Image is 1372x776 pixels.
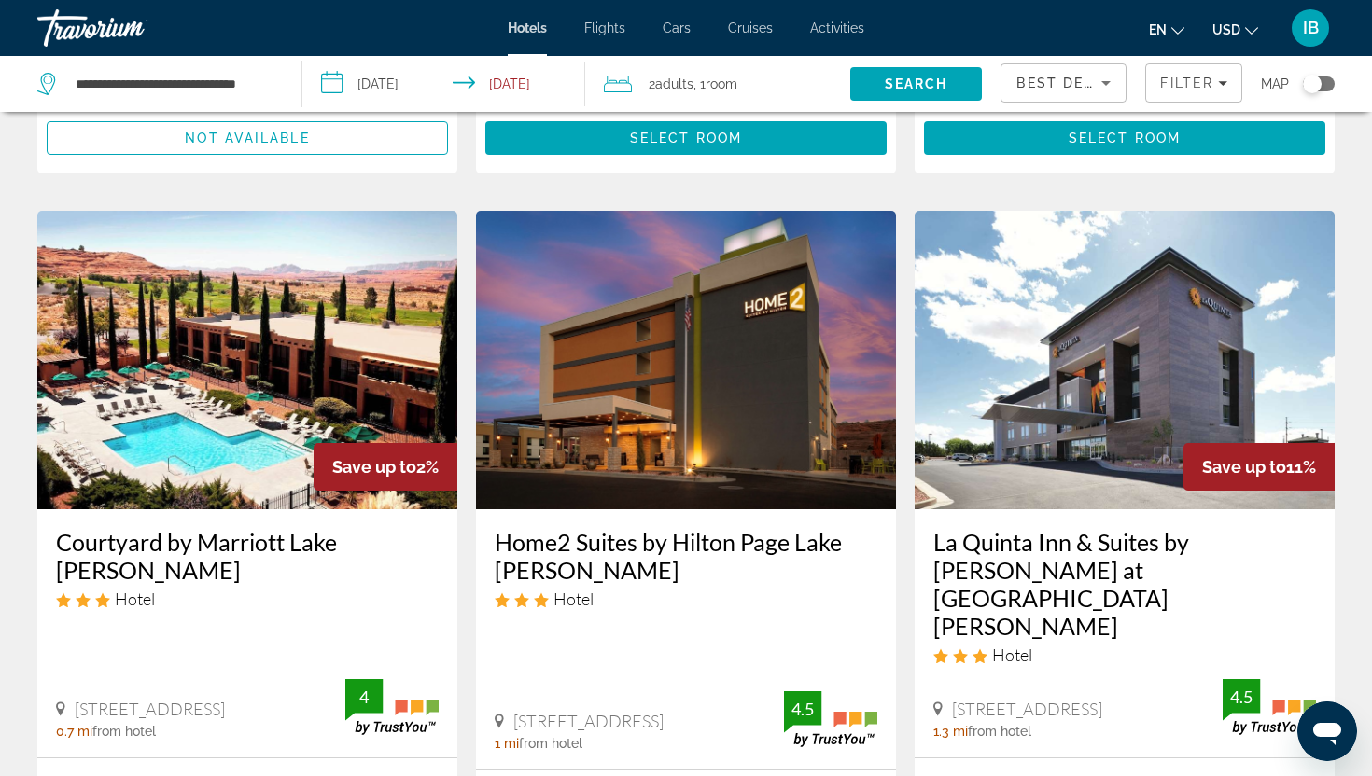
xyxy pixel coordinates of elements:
[1069,131,1181,145] span: Select Room
[952,699,1102,719] span: [STREET_ADDRESS]
[1289,76,1335,92] button: Toggle map
[1183,443,1335,491] div: 11%
[968,724,1031,739] span: from hotel
[485,121,887,155] button: Select Room
[992,644,1032,665] span: Hotel
[850,67,983,101] button: Search
[933,644,1316,665] div: 3 star Hotel
[706,76,737,91] span: Room
[185,131,309,145] span: Not available
[915,211,1335,509] img: La Quinta Inn & Suites by Wyndham Page at Lake Powell
[314,443,457,491] div: 2%
[663,21,691,35] a: Cars
[1016,76,1113,90] span: Best Deals
[1223,686,1260,708] div: 4.5
[495,589,877,609] div: 3 star Hotel
[810,21,864,35] a: Activities
[649,71,693,97] span: 2
[495,528,877,584] a: Home2 Suites by Hilton Page Lake [PERSON_NAME]
[47,121,448,155] button: Not available
[508,21,547,35] a: Hotels
[585,56,850,112] button: Travelers: 2 adults, 0 children
[584,21,625,35] a: Flights
[332,457,416,477] span: Save up to
[553,589,594,609] span: Hotel
[476,211,896,509] img: Home2 Suites by Hilton Page Lake Powell
[1261,71,1289,97] span: Map
[345,686,383,708] div: 4
[1303,19,1319,37] span: IB
[885,76,948,91] span: Search
[630,131,742,145] span: Select Room
[933,528,1316,640] a: La Quinta Inn & Suites by [PERSON_NAME] at [GEOGRAPHIC_DATA][PERSON_NAME]
[1212,22,1240,37] span: USD
[1016,72,1111,94] mat-select: Sort by
[924,121,1325,155] button: Select Room
[1223,679,1316,734] img: TrustYou guest rating badge
[1212,16,1258,43] button: Change currency
[1145,63,1242,103] button: Filters
[519,736,582,751] span: from hotel
[1149,16,1184,43] button: Change language
[302,56,586,112] button: Select check in and out date
[74,70,273,98] input: Search hotel destination
[693,71,737,97] span: , 1
[1286,8,1335,48] button: User Menu
[1297,701,1357,761] iframe: Кнопка для запуску вікна повідомлень
[784,698,821,720] div: 4.5
[345,679,439,734] img: TrustYou guest rating badge
[485,126,887,146] a: Select Room
[655,76,693,91] span: Adults
[37,211,457,509] img: Courtyard by Marriott Lake Powell
[47,126,448,146] a: Not available
[728,21,773,35] a: Cruises
[1202,457,1286,477] span: Save up to
[56,724,92,739] span: 0.7 mi
[495,736,519,751] span: 1 mi
[37,4,224,52] a: Travorium
[924,126,1325,146] a: Select Room
[1160,76,1213,90] span: Filter
[56,589,439,609] div: 3 star Hotel
[92,724,156,739] span: from hotel
[56,528,439,584] a: Courtyard by Marriott Lake [PERSON_NAME]
[75,699,225,719] span: [STREET_ADDRESS]
[513,711,664,731] span: [STREET_ADDRESS]
[115,589,155,609] span: Hotel
[933,724,968,739] span: 1.3 mi
[1149,22,1167,37] span: en
[784,691,877,746] img: TrustYou guest rating badge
